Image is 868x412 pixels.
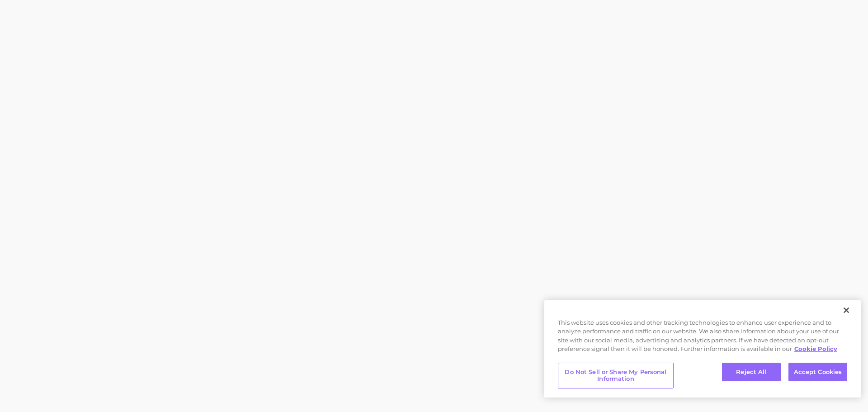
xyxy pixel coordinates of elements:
button: Close [836,300,856,320]
a: More information about your privacy, opens in a new tab [794,345,837,352]
button: Accept Cookies [788,363,847,382]
button: Do Not Sell or Share My Personal Information, Opens the preference center dialog [558,363,674,388]
button: Reject All [722,363,781,382]
div: Privacy [544,300,861,398]
div: Cookie banner [544,300,861,398]
div: This website uses cookies and other tracking technologies to enhance user experience and to analy... [544,318,861,358]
